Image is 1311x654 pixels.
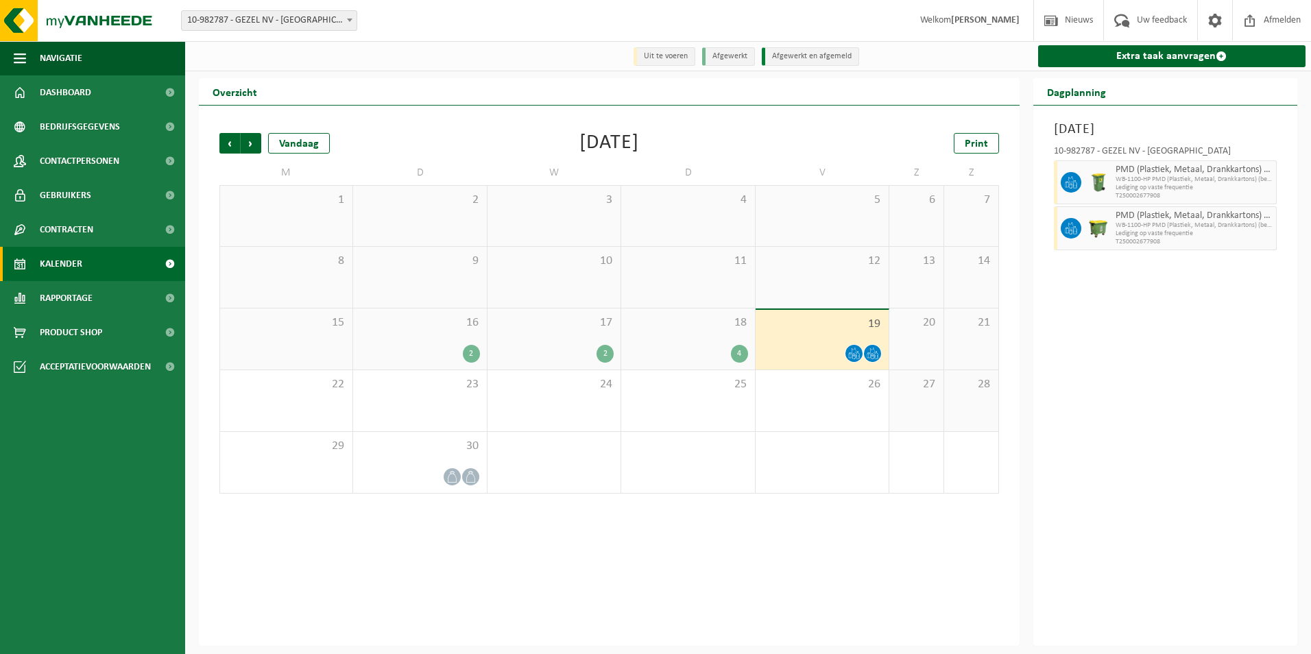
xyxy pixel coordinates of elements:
td: W [488,160,621,185]
div: 2 [597,345,614,363]
span: 6 [896,193,937,208]
span: 22 [227,377,346,392]
span: Vorige [219,133,240,154]
td: Z [889,160,944,185]
a: Extra taak aanvragen [1038,45,1306,67]
span: 24 [494,377,614,392]
span: 7 [951,193,991,208]
li: Afgewerkt [702,47,755,66]
span: Kalender [40,247,82,281]
li: Afgewerkt en afgemeld [762,47,859,66]
span: 30 [360,439,479,454]
span: T250002677908 [1116,192,1273,200]
span: 8 [227,254,346,269]
a: Print [954,133,999,154]
strong: [PERSON_NAME] [951,15,1020,25]
span: 13 [896,254,937,269]
span: 10 [494,254,614,269]
div: 4 [731,345,748,363]
span: 23 [360,377,479,392]
span: 5 [762,193,882,208]
span: 1 [227,193,346,208]
td: D [353,160,487,185]
img: WB-1100-HPE-GN-50 [1088,218,1109,239]
td: V [756,160,889,185]
span: Product Shop [40,315,102,350]
div: Vandaag [268,133,330,154]
span: 12 [762,254,882,269]
span: T250002677908 [1116,238,1273,246]
span: 27 [896,377,937,392]
span: Volgende [241,133,261,154]
span: 28 [951,377,991,392]
td: Z [944,160,999,185]
div: 10-982787 - GEZEL NV - [GEOGRAPHIC_DATA] [1054,147,1277,160]
span: 29 [227,439,346,454]
span: PMD (Plastiek, Metaal, Drankkartons) (bedrijven) [1116,165,1273,175]
span: 10-982787 - GEZEL NV - BUGGENHOUT [182,11,357,30]
div: 2 [463,345,480,363]
h2: Dagplanning [1033,78,1120,105]
span: 18 [628,315,747,330]
span: 21 [951,315,991,330]
span: 14 [951,254,991,269]
span: Bedrijfsgegevens [40,110,120,144]
span: 4 [628,193,747,208]
span: 25 [628,377,747,392]
span: Contactpersonen [40,144,119,178]
td: M [219,160,353,185]
span: Lediging op vaste frequentie [1116,184,1273,192]
span: 17 [494,315,614,330]
span: 26 [762,377,882,392]
span: Rapportage [40,281,93,315]
span: 3 [494,193,614,208]
span: 2 [360,193,479,208]
h3: [DATE] [1054,119,1277,140]
span: Contracten [40,213,93,247]
span: 9 [360,254,479,269]
span: Navigatie [40,41,82,75]
span: PMD (Plastiek, Metaal, Drankkartons) (bedrijven) [1116,210,1273,221]
span: Print [965,138,988,149]
span: WB-1100-HP PMD (Plastiek, Metaal, Drankkartons) (bedrijven) [1116,221,1273,230]
span: Acceptatievoorwaarden [40,350,151,384]
span: 11 [628,254,747,269]
span: 20 [896,315,937,330]
span: Gebruikers [40,178,91,213]
span: 15 [227,315,346,330]
span: 10-982787 - GEZEL NV - BUGGENHOUT [181,10,357,31]
span: 19 [762,317,882,332]
span: Dashboard [40,75,91,110]
div: [DATE] [579,133,639,154]
li: Uit te voeren [634,47,695,66]
span: Lediging op vaste frequentie [1116,230,1273,238]
h2: Overzicht [199,78,271,105]
span: WB-1100-HP PMD (Plastiek, Metaal, Drankkartons) (bedrijven) [1116,175,1273,184]
td: D [621,160,755,185]
span: 16 [360,315,479,330]
img: WB-0240-HPE-GN-50 [1088,172,1109,193]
